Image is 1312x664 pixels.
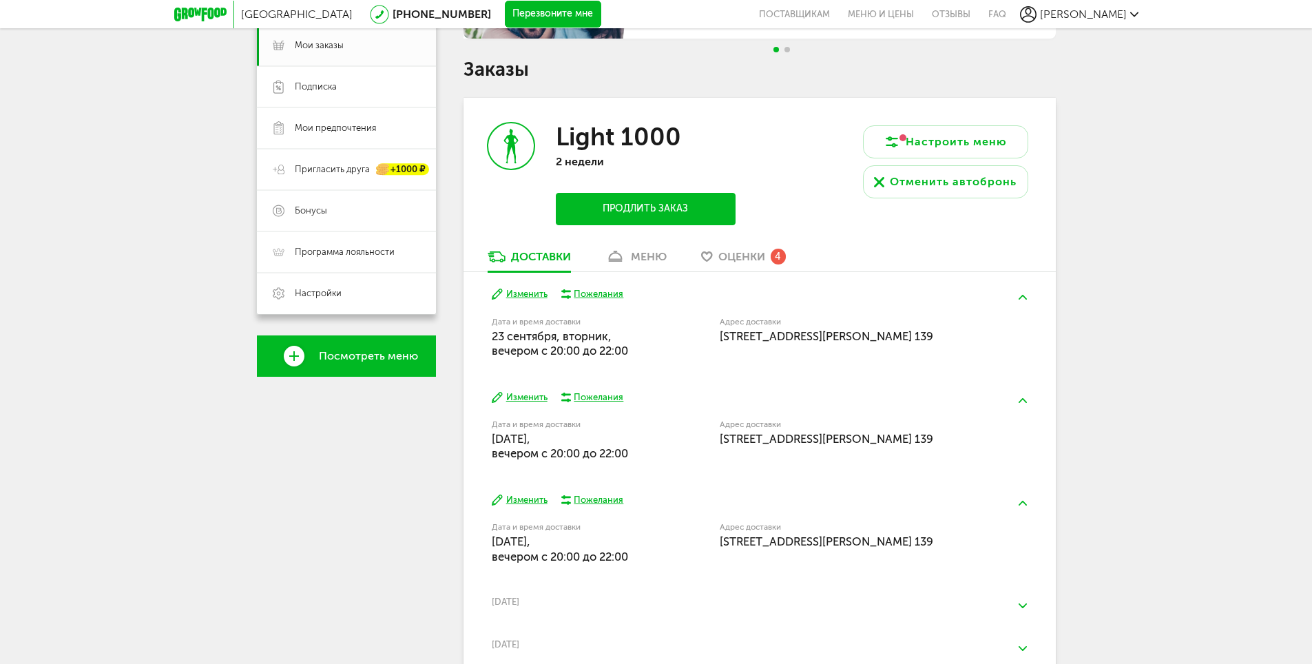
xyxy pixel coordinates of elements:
span: Посмотреть меню [319,350,418,362]
button: Продлить заказ [556,193,735,225]
label: Дата и время доставки [492,421,649,428]
a: Подписка [257,66,436,107]
label: Адрес доставки [720,523,977,531]
button: Изменить [492,288,548,301]
label: Дата и время доставки [492,318,649,326]
div: +1000 ₽ [377,164,429,176]
div: Пожелания [574,494,623,506]
a: Настройки [257,273,436,314]
div: Пожелания [574,288,623,300]
span: [PERSON_NAME] [1040,8,1127,21]
a: Бонусы [257,190,436,231]
label: Дата и время доставки [492,523,649,531]
a: Программа лояльности [257,231,436,273]
a: Посмотреть меню [257,335,436,377]
div: Доставки [511,250,571,263]
img: arrow-up-green.5eb5f82.svg [1019,501,1027,506]
span: [GEOGRAPHIC_DATA] [241,8,353,21]
img: arrow-up-green.5eb5f82.svg [1019,295,1027,300]
p: 2 недели [556,155,735,168]
span: Настройки [295,287,342,300]
span: [STREET_ADDRESS][PERSON_NAME] 139 [720,432,933,446]
a: [PHONE_NUMBER] [393,8,491,21]
span: Бонусы [295,205,327,217]
button: Пожелания [561,391,624,404]
span: 23 сентября, вторник, вечером c 20:00 до 22:00 [492,329,628,357]
button: Изменить [492,494,548,507]
div: [DATE] [492,596,1027,607]
span: Go to slide 1 [773,47,779,52]
span: Программа лояльности [295,246,395,258]
span: Подписка [295,81,337,93]
span: Оценки [718,250,765,263]
span: [STREET_ADDRESS][PERSON_NAME] 139 [720,329,933,343]
button: Перезвоните мне [505,1,601,28]
button: Настроить меню [863,125,1028,158]
h1: Заказы [464,61,1056,79]
a: Пригласить друга +1000 ₽ [257,149,436,190]
div: Пожелания [574,391,623,404]
img: arrow-down-green.fb8ae4f.svg [1019,646,1027,651]
span: Пригласить друга [295,163,370,176]
span: Мои заказы [295,39,344,52]
img: arrow-up-green.5eb5f82.svg [1019,398,1027,403]
a: Мои заказы [257,25,436,66]
span: [DATE], вечером c 20:00 до 22:00 [492,535,628,563]
span: Мои предпочтения [295,122,376,134]
span: [DATE], вечером c 20:00 до 22:00 [492,432,628,460]
button: Пожелания [561,288,624,300]
img: arrow-down-green.fb8ae4f.svg [1019,603,1027,608]
a: Мои предпочтения [257,107,436,149]
a: Доставки [481,249,578,271]
span: [STREET_ADDRESS][PERSON_NAME] 139 [720,535,933,548]
button: Отменить автобронь [863,165,1028,198]
a: меню [598,249,674,271]
div: 4 [771,249,786,264]
h3: Light 1000 [556,122,681,152]
div: [DATE] [492,639,1027,650]
a: Оценки 4 [694,249,793,271]
button: Изменить [492,391,548,404]
button: Пожелания [561,494,624,506]
div: Отменить автобронь [890,174,1017,190]
label: Адрес доставки [720,421,977,428]
label: Адрес доставки [720,318,977,326]
span: Go to slide 2 [784,47,790,52]
div: меню [631,250,667,263]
